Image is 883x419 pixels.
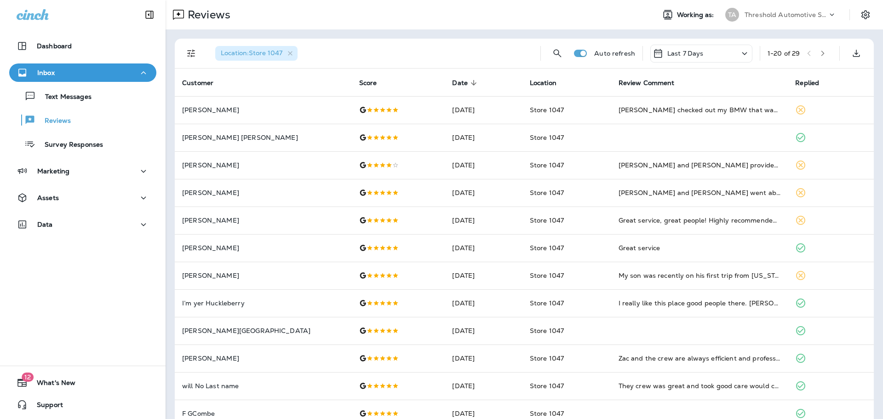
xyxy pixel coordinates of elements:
p: Reviews [35,117,71,126]
span: Score [359,79,377,87]
span: Date [452,79,468,87]
p: Assets [37,194,59,201]
td: [DATE] [445,262,522,289]
span: Replied [795,79,831,87]
div: I really like this place good people there. Brittany came in and told me what was wrong with Let ... [619,298,781,308]
p: [PERSON_NAME] [182,355,344,362]
button: Filters [182,44,201,63]
span: Store 1047 [530,327,564,335]
span: Store 1047 [530,216,564,224]
span: Customer [182,79,225,87]
button: Reviews [9,110,156,130]
span: Store 1047 [530,133,564,142]
button: Support [9,396,156,414]
td: [DATE] [445,124,522,151]
p: [PERSON_NAME] [PERSON_NAME] [182,134,344,141]
span: Date [452,79,480,87]
td: [DATE] [445,317,522,344]
div: TA [725,8,739,22]
span: Store 1047 [530,244,564,252]
button: Text Messages [9,86,156,106]
span: Location [530,79,556,87]
span: Store 1047 [530,161,564,169]
span: Review Comment [619,79,675,87]
span: Customer [182,79,213,87]
div: Great service, great people! Highly recommended. Chris and Zack were great. [619,216,781,225]
button: Data [9,215,156,234]
div: My son was recently on his first trip from Iowa to Idaho with just friends. No parents. He wanted... [619,271,781,280]
p: Data [37,221,53,228]
span: Replied [795,79,819,87]
span: Working as: [677,11,716,19]
div: Location:Store 1047 [215,46,298,61]
button: Settings [857,6,874,23]
button: Inbox [9,63,156,82]
p: [PERSON_NAME] [182,106,344,114]
p: I’m yer Huckleberry [182,299,344,307]
button: 12What's New [9,373,156,392]
p: Auto refresh [594,50,635,57]
button: Marketing [9,162,156,180]
p: [PERSON_NAME] [182,161,344,169]
div: Chris checked out my BMW that was leaking. I topped off all my fluids. Yeah, at no charge. Very, ... [619,105,781,115]
p: will No Last name [182,382,344,390]
p: Survey Responses [35,141,103,149]
p: Dashboard [37,42,72,50]
td: [DATE] [445,207,522,234]
button: Dashboard [9,37,156,55]
span: Review Comment [619,79,687,87]
p: Last 7 Days [667,50,704,57]
button: Assets [9,189,156,207]
td: [DATE] [445,234,522,262]
td: [DATE] [445,289,522,317]
td: [DATE] [445,151,522,179]
span: Store 1047 [530,189,564,197]
span: Store 1047 [530,271,564,280]
span: Location [530,79,568,87]
p: [PERSON_NAME] [182,189,344,196]
div: Chris and Zac provided quick service and offered lots of options and Information that were helpful! [619,161,781,170]
button: Export as CSV [847,44,866,63]
div: They crew was great and took good care would come back again!! [619,381,781,390]
span: Score [359,79,389,87]
span: Store 1047 [530,299,564,307]
td: [DATE] [445,344,522,372]
button: Survey Responses [9,134,156,154]
p: [PERSON_NAME] [182,244,344,252]
p: Inbox [37,69,55,76]
span: Store 1047 [530,106,564,114]
p: [PERSON_NAME][GEOGRAPHIC_DATA] [182,327,344,334]
span: Store 1047 [530,382,564,390]
div: Zac and the crew are always efficient and professional. [619,354,781,363]
td: [DATE] [445,96,522,124]
span: Store 1047 [530,354,564,362]
p: [PERSON_NAME] [182,272,344,279]
div: Great service [619,243,781,253]
p: F GCombe [182,410,344,417]
td: [DATE] [445,372,522,400]
button: Collapse Sidebar [137,6,162,24]
p: [PERSON_NAME] [182,217,344,224]
p: Text Messages [36,93,92,102]
span: Store 1047 [530,409,564,418]
button: Search Reviews [548,44,567,63]
p: Reviews [184,8,230,22]
span: Location : Store 1047 [221,49,282,57]
p: Marketing [37,167,69,175]
span: What's New [28,379,75,390]
td: [DATE] [445,179,522,207]
p: Threshold Automotive Service dba Grease Monkey [745,11,827,18]
div: Chris and Zack went above and beyond to get my brake lights to work!! Definitely would recommend ... [619,188,781,197]
span: 12 [22,373,34,382]
div: 1 - 20 of 29 [768,50,800,57]
span: Support [28,401,63,412]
